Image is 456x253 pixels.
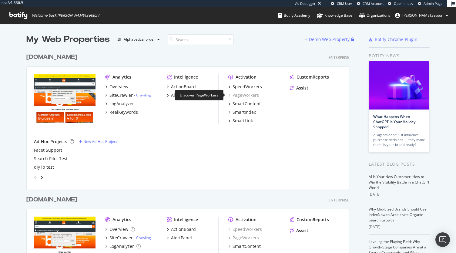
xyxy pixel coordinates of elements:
[136,235,151,240] a: Crawling
[402,13,443,18] span: anne.sebton
[109,92,133,98] div: SiteCrawler
[388,1,413,6] a: Open in dev
[418,1,442,6] a: Admin Page
[359,12,390,19] div: Organizations
[109,101,134,107] div: LogAnalyzer
[32,173,39,182] div: angle-left
[171,226,196,232] div: ActionBoard
[105,101,134,107] a: LogAnalyzer
[136,93,151,98] a: Crawling
[228,109,256,115] a: SmartIndex
[105,243,141,249] a: LogAnalyzer
[124,38,155,41] div: Alphabetical order
[369,61,429,110] img: What Happens When ChatGPT Is Your Holiday Shopper?
[79,139,117,144] a: New Ad-Hoc Project
[304,37,351,42] a: Demo Web Property
[373,114,415,130] a: What Happens When ChatGPT Is Your Holiday Shopper?
[369,224,430,230] div: [DATE]
[26,195,77,204] div: [DOMAIN_NAME]
[329,197,349,203] div: Enterprise
[34,164,54,170] a: diy ip test
[290,85,308,91] a: Assist
[290,228,308,234] a: Assist
[369,161,430,167] div: Latest Blog Posts
[134,235,151,240] div: -
[296,228,308,234] div: Assist
[297,74,329,80] div: CustomReports
[174,217,198,223] div: Intelligence
[109,235,133,241] div: SiteCrawler
[34,74,96,123] img: www.diy.com
[105,235,151,241] a: SiteCrawler- Crawling
[290,217,329,223] a: CustomReports
[236,217,256,223] div: Activation
[228,243,261,249] a: SmartContent
[26,53,77,62] div: [DOMAIN_NAME]
[369,192,430,197] div: [DATE]
[105,92,151,98] a: SiteCrawler- Crawling
[171,235,192,241] div: AlertPanel
[233,84,262,90] div: SpeedWorkers
[109,243,134,249] div: LogAnalyzer
[228,226,262,232] a: SpeedWorkers
[112,217,131,223] div: Analytics
[171,92,192,98] div: AlertPanel
[363,1,384,6] span: CRM Account
[369,174,430,190] a: AI Is Your New Customer: How to Win the Visibility Battle in a ChatGPT World
[329,55,349,60] div: Enterprise
[83,139,117,144] div: New Ad-Hoc Project
[337,1,352,6] span: CRM User
[174,74,198,80] div: Intelligence
[233,101,261,107] div: SmartContent
[26,195,80,204] a: [DOMAIN_NAME]
[236,74,256,80] div: Activation
[278,7,310,24] a: Botify Academy
[105,109,138,115] a: RealKeywords
[26,53,80,62] a: [DOMAIN_NAME]
[290,74,329,80] a: CustomReports
[39,174,44,180] div: angle-right
[167,92,192,98] a: AlertPanel
[331,1,352,6] a: CRM User
[375,36,417,42] div: Botify Chrome Plugin
[32,13,99,18] span: Welcome back, [PERSON_NAME].sebton !
[278,12,310,19] div: Botify Academy
[167,84,196,90] a: ActionBoard
[228,84,262,90] a: SpeedWorkers
[233,118,253,124] div: SmartLink
[167,34,234,45] input: Search
[296,85,308,91] div: Assist
[359,7,390,24] a: Organizations
[26,33,110,46] div: My Web Properties
[34,156,68,162] a: Search Pilot Test
[304,35,351,44] button: Demo Web Property
[424,1,442,6] span: Admin Page
[233,243,261,249] div: SmartContent
[34,147,62,153] a: Facet Support
[394,1,413,6] span: Open in dev
[228,92,259,98] a: PageWorkers
[369,36,417,42] a: Botify Chrome Plugin
[228,101,261,107] a: SmartContent
[369,207,427,223] a: Why Mid-Sized Brands Should Use IndexNow to Accelerate Organic Search Growth
[233,109,256,115] div: SmartIndex
[295,1,317,6] div: Viz Debugger:
[357,1,384,6] a: CRM Account
[297,217,329,223] div: CustomReports
[167,226,196,232] a: ActionBoard
[228,235,259,241] a: PageWorkers
[317,7,352,24] a: Knowledge Base
[317,12,352,19] div: Knowledge Base
[115,35,162,44] button: Alphabetical order
[390,11,453,20] button: [PERSON_NAME].sebton
[435,232,450,247] div: Open Intercom Messenger
[105,84,128,90] a: Overview
[34,139,67,145] div: Ad-Hoc Projects
[109,84,128,90] div: Overview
